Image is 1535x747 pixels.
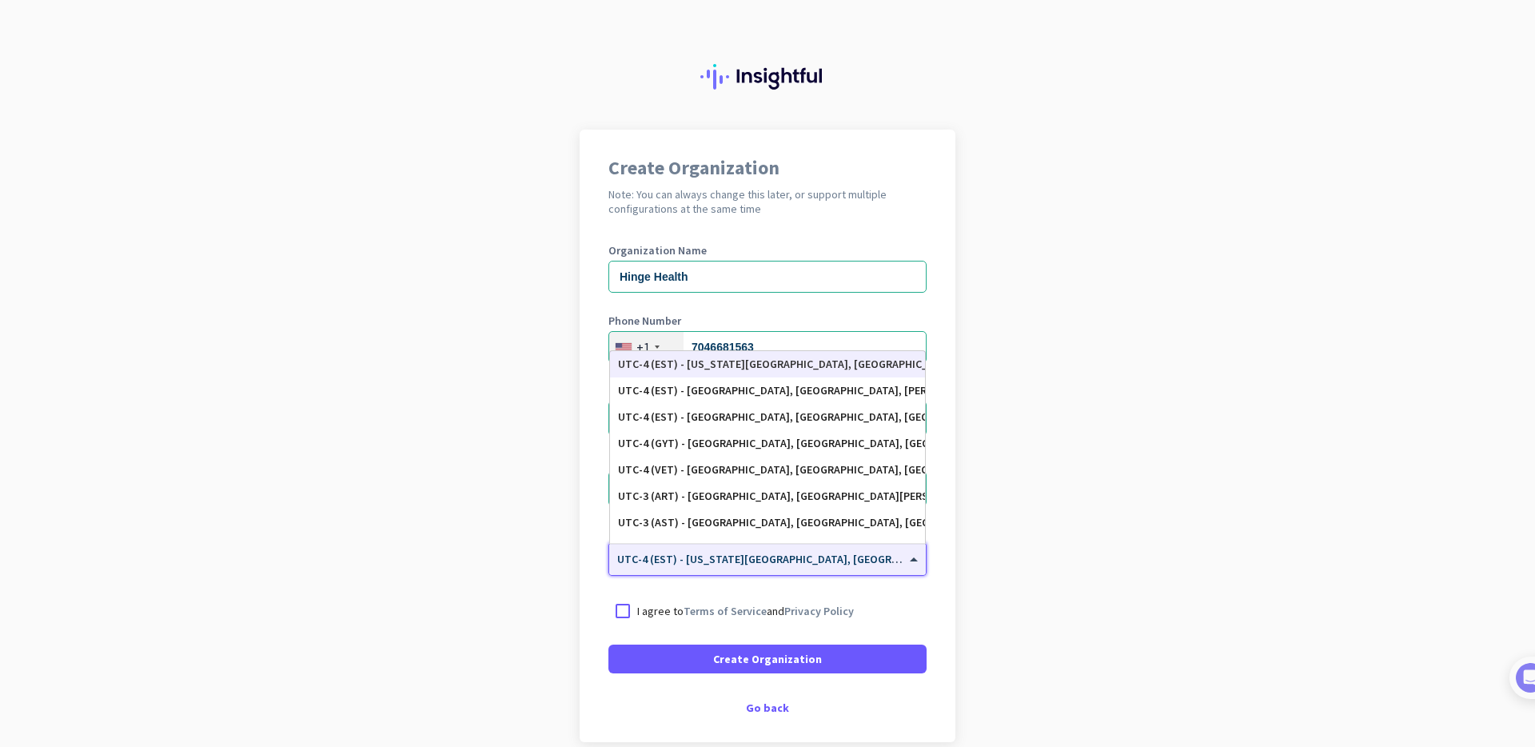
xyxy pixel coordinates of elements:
[608,158,927,178] h1: Create Organization
[608,456,927,467] label: Organization Size (Optional)
[608,385,725,397] label: Organization language
[610,351,925,543] div: Options List
[608,245,927,256] label: Organization Name
[608,526,927,537] label: Organization Time Zone
[608,331,927,363] input: 201-555-0123
[608,702,927,713] div: Go back
[608,315,927,326] label: Phone Number
[618,542,917,556] div: UTC-3 (AST) - [PERSON_NAME]
[618,437,917,450] div: UTC-4 (GYT) - [GEOGRAPHIC_DATA], [GEOGRAPHIC_DATA], [GEOGRAPHIC_DATA]
[713,651,822,667] span: Create Organization
[618,516,917,529] div: UTC-3 (AST) - [GEOGRAPHIC_DATA], [GEOGRAPHIC_DATA], [GEOGRAPHIC_DATA], [GEOGRAPHIC_DATA]
[608,645,927,673] button: Create Organization
[618,358,917,371] div: UTC-4 (EST) - [US_STATE][GEOGRAPHIC_DATA], [GEOGRAPHIC_DATA], [GEOGRAPHIC_DATA], [GEOGRAPHIC_DATA]
[608,187,927,216] h2: Note: You can always change this later, or support multiple configurations at the same time
[618,384,917,397] div: UTC-4 (EST) - [GEOGRAPHIC_DATA], [GEOGRAPHIC_DATA], [PERSON_NAME] 73, Port-de-Paix
[608,261,927,293] input: What is the name of your organization?
[618,463,917,477] div: UTC-4 (VET) - [GEOGRAPHIC_DATA], [GEOGRAPHIC_DATA], [GEOGRAPHIC_DATA], [GEOGRAPHIC_DATA]
[700,64,835,90] img: Insightful
[636,339,650,355] div: +1
[784,604,854,618] a: Privacy Policy
[684,604,767,618] a: Terms of Service
[618,489,917,503] div: UTC-3 (ART) - [GEOGRAPHIC_DATA], [GEOGRAPHIC_DATA][PERSON_NAME][GEOGRAPHIC_DATA], [GEOGRAPHIC_DATA]
[618,410,917,424] div: UTC-4 (EST) - [GEOGRAPHIC_DATA], [GEOGRAPHIC_DATA], [GEOGRAPHIC_DATA], [GEOGRAPHIC_DATA]
[637,603,854,619] p: I agree to and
